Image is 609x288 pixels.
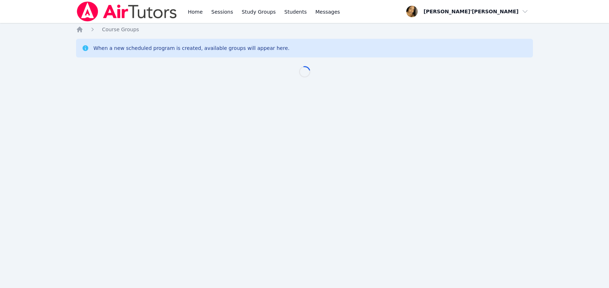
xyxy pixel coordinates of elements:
[102,26,139,33] a: Course Groups
[76,26,533,33] nav: Breadcrumb
[93,45,290,52] div: When a new scheduled program is created, available groups will appear here.
[76,1,178,22] img: Air Tutors
[102,27,139,32] span: Course Groups
[315,8,340,15] span: Messages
